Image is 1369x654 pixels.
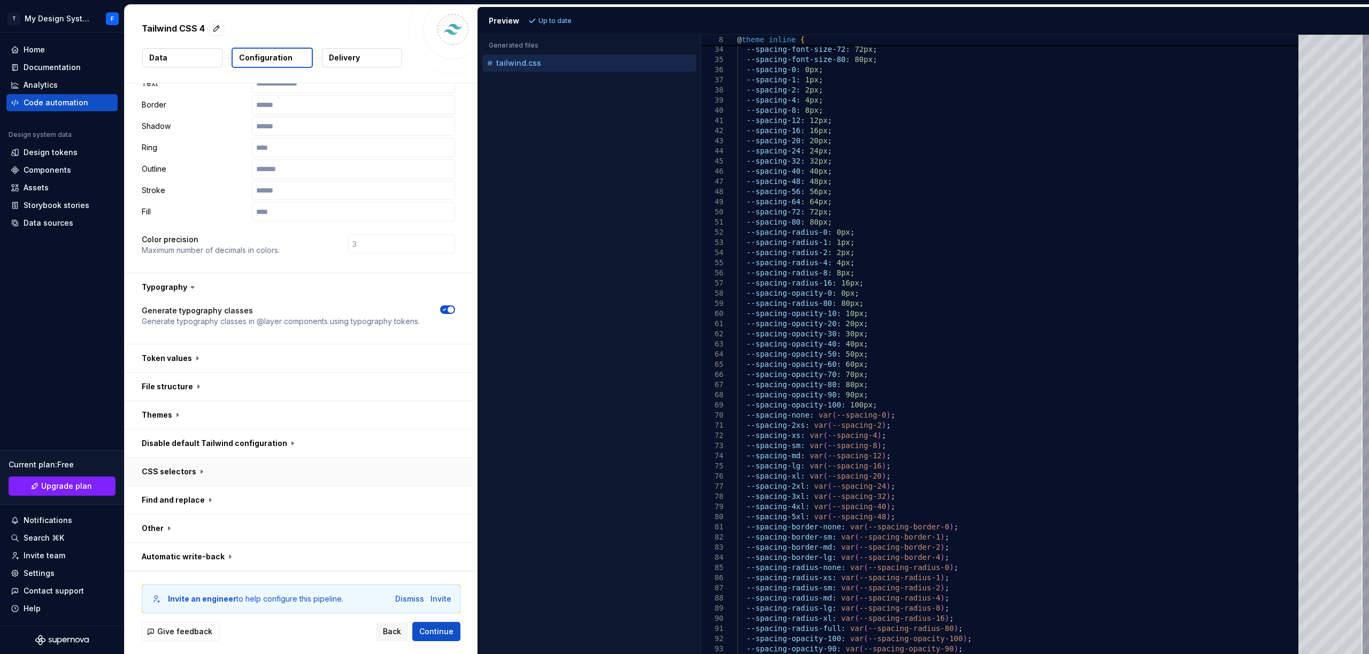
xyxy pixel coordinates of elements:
span: --spacing-4 [827,431,877,440]
span: ; [827,167,832,175]
span: 60px [845,360,864,368]
span: --spacing-80: [746,218,805,226]
span: ( [827,512,832,521]
span: var [814,512,827,521]
span: --spacing-lg: [746,461,805,470]
span: ; [864,350,868,358]
div: 37 [701,75,724,85]
button: tailwind.css [482,57,696,69]
span: ; [864,329,868,338]
div: 78 [701,491,724,502]
span: ( [827,492,832,501]
div: 73 [701,441,724,451]
div: Code automation [24,97,88,108]
p: Fill [142,206,248,217]
span: 70px [845,370,864,379]
span: ( [832,411,836,419]
span: 80px [855,55,873,64]
button: Delivery [322,48,402,67]
div: 72 [701,430,724,441]
div: 46 [701,166,724,176]
span: --spacing-xs: [746,431,805,440]
span: 80px [809,218,827,226]
span: --spacing-56: [746,187,805,196]
div: Help [24,603,41,614]
span: ; [864,380,868,389]
div: 70 [701,410,724,420]
span: ; [850,268,854,277]
div: 49 [701,197,724,207]
span: --spacing-32: [746,157,805,165]
span: --spacing-8: [746,106,800,114]
span: 8 [701,35,724,45]
div: Invite [430,594,451,604]
a: Settings [6,565,118,582]
span: var [809,451,822,460]
div: Contact support [24,586,84,596]
span: { [801,35,805,44]
a: Supernova Logo [35,635,89,645]
span: --spacing-2xs: [746,421,809,429]
span: 72px [855,45,873,53]
div: 55 [701,258,724,268]
div: 68 [701,390,724,400]
p: Generated files [489,41,690,50]
span: --spacing-4: [746,96,800,104]
span: --spacing-16 [827,461,881,470]
span: var [818,411,832,419]
span: --spacing-0 [836,411,886,419]
button: Continue [412,622,460,641]
span: --spacing-opacity-100: [746,401,845,409]
span: --spacing-16: [746,126,805,135]
span: ; [818,96,822,104]
button: TMy Design SystemF [2,7,122,30]
div: T [7,12,20,25]
div: 60 [701,309,724,319]
input: 3 [348,234,455,253]
span: --spacing-opacity-40: [746,340,841,348]
button: Back [376,622,408,641]
span: 56px [809,187,827,196]
span: 80px [845,380,864,389]
div: 67 [701,380,724,390]
div: 41 [701,116,724,126]
span: --spacing-4xl: [746,502,809,511]
span: --spacing-opacity-80: [746,380,841,389]
span: --spacing-xl: [746,472,805,480]
div: 65 [701,359,724,370]
div: 54 [701,248,724,258]
span: var [809,461,822,470]
span: --spacing-opacity-0: [746,289,836,297]
span: ; [859,279,863,287]
span: ; [850,228,854,236]
span: 16px [809,126,827,135]
a: Components [6,161,118,179]
span: --spacing-radius-2: [746,248,832,257]
span: 8px [805,106,818,114]
span: var [814,492,827,501]
span: ) [881,461,886,470]
span: --spacing-none: [746,411,813,419]
div: My Design System [25,13,93,24]
div: 61 [701,319,724,329]
button: Help [6,600,118,617]
div: Dismiss [395,594,424,604]
a: Documentation [6,59,118,76]
span: ; [827,197,832,206]
span: 90px [845,390,864,399]
span: ; [890,482,895,490]
span: Continue [419,626,453,637]
div: Invite team [24,550,65,561]
span: var [814,482,827,490]
span: --spacing-radius-4: [746,258,832,267]
span: ( [823,451,827,460]
a: Home [6,41,118,58]
span: 64px [809,197,827,206]
p: Data [149,52,167,63]
div: Assets [24,182,49,193]
span: theme [742,35,764,44]
span: ; [827,136,832,145]
span: inline [769,35,796,44]
div: 39 [701,95,724,105]
div: 51 [701,217,724,227]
